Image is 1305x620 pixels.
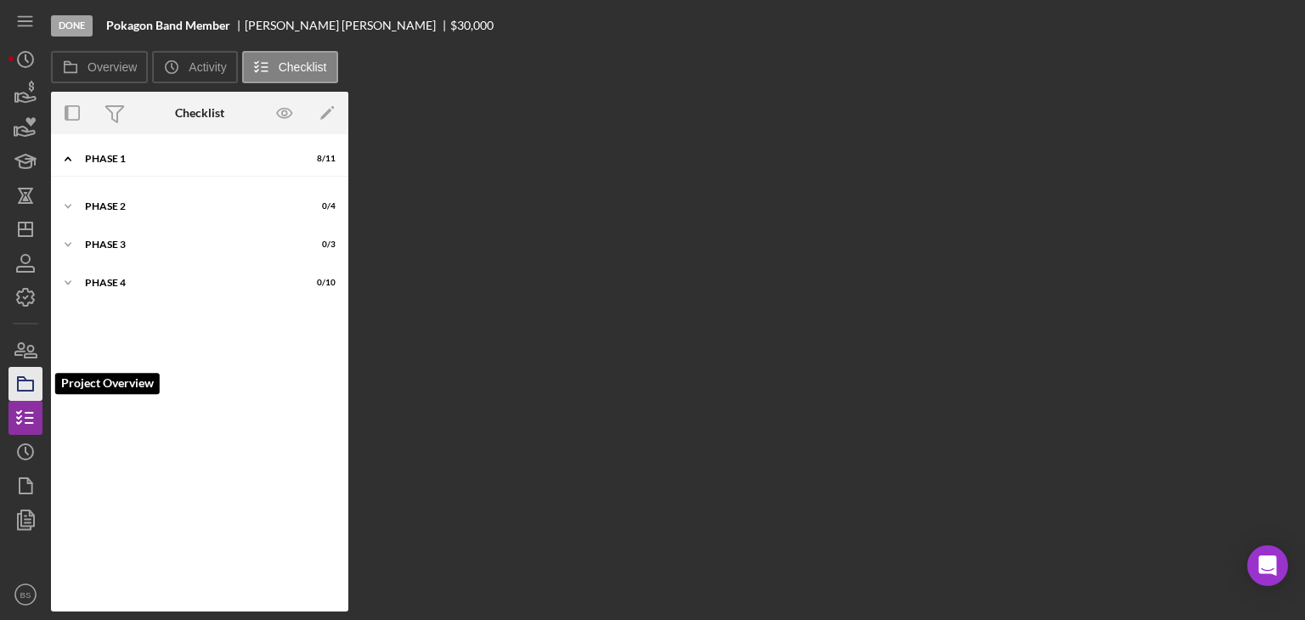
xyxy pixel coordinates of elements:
label: Activity [189,60,226,74]
div: Phase 1 [85,154,293,164]
label: Overview [88,60,137,74]
div: 8 / 11 [305,154,336,164]
label: Checklist [279,60,327,74]
div: Phase 4 [85,278,293,288]
text: BS [20,590,31,600]
button: Checklist [242,51,338,83]
button: Activity [152,51,237,83]
div: Checklist [175,106,224,120]
b: Pokagon Band Member [106,19,230,32]
div: Phase 2 [85,201,293,211]
button: BS [8,578,42,612]
div: Open Intercom Messenger [1247,545,1288,586]
div: 0 / 3 [305,240,336,250]
div: 0 / 4 [305,201,336,211]
div: 0 / 10 [305,278,336,288]
div: Done [51,15,93,37]
div: $30,000 [450,19,494,32]
div: [PERSON_NAME] [PERSON_NAME] [245,19,450,32]
button: Overview [51,51,148,83]
div: Phase 3 [85,240,293,250]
